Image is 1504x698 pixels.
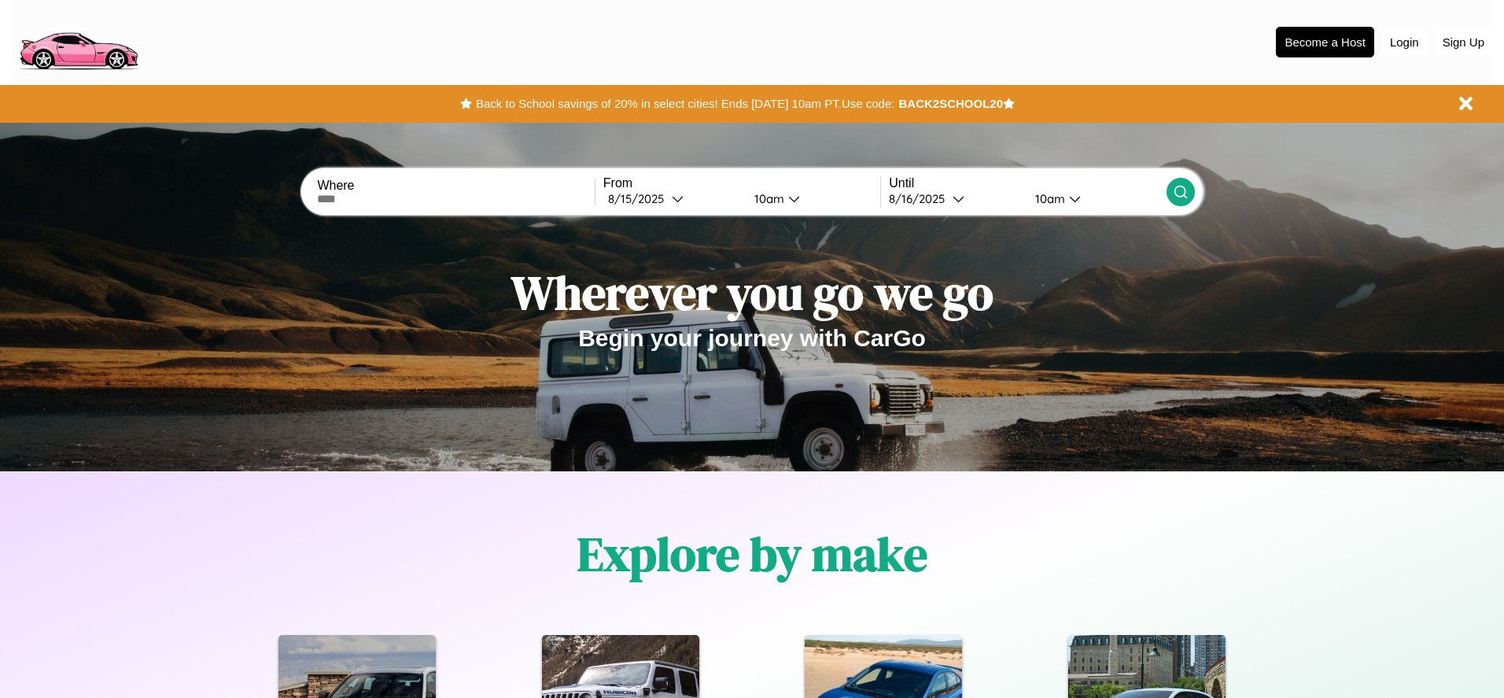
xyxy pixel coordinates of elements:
label: Where [317,179,594,193]
button: Sign Up [1435,28,1492,57]
img: logo [12,8,145,74]
div: 8 / 15 / 2025 [608,191,672,206]
div: 10am [1027,191,1069,206]
button: 10am [742,190,880,207]
label: From [603,176,880,190]
button: 8/15/2025 [603,190,742,207]
button: Back to School savings of 20% in select cities! Ends [DATE] 10am PT.Use code: [472,93,898,115]
h1: Explore by make [577,522,927,586]
label: Until [889,176,1166,190]
div: 8 / 16 / 2025 [889,191,953,206]
button: Become a Host [1276,27,1374,57]
div: 10am [746,191,788,206]
button: 10am [1023,190,1166,207]
b: BACK2SCHOOL20 [898,97,1003,110]
button: Login [1382,28,1427,57]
